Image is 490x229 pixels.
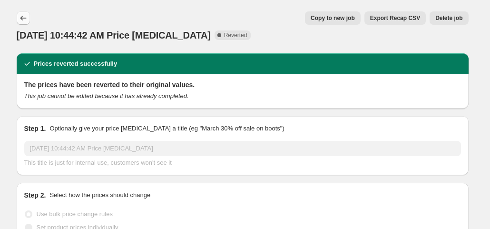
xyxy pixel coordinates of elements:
[17,11,30,25] button: Price change jobs
[34,59,118,69] h2: Prices reverted successfully
[49,124,284,133] p: Optionally give your price [MEDICAL_DATA] a title (eg "March 30% off sale on boots")
[24,92,189,100] i: This job cannot be edited because it has already completed.
[24,159,172,166] span: This title is just for internal use, customers won't see it
[435,14,462,22] span: Delete job
[24,124,46,133] h2: Step 1.
[430,11,468,25] button: Delete job
[24,80,461,90] h2: The prices have been reverted to their original values.
[24,190,46,200] h2: Step 2.
[49,190,150,200] p: Select how the prices should change
[224,31,247,39] span: Reverted
[305,11,361,25] button: Copy to new job
[311,14,355,22] span: Copy to new job
[37,210,113,218] span: Use bulk price change rules
[17,30,211,40] span: [DATE] 10:44:42 AM Price [MEDICAL_DATA]
[24,141,461,156] input: 30% off holiday sale
[370,14,420,22] span: Export Recap CSV
[364,11,426,25] button: Export Recap CSV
